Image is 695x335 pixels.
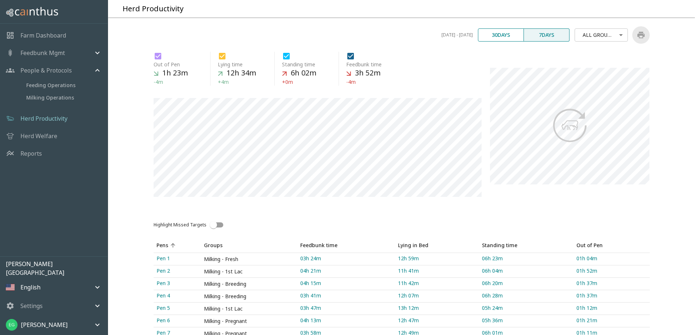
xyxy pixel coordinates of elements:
span: Lying in Bed [398,241,438,250]
span: Milking Operations [26,94,102,102]
a: Pen 4 [154,290,201,302]
a: Pen 3 [154,278,201,290]
a: 13h 12m [395,303,479,315]
a: 11h 41m [395,265,479,277]
p: [PERSON_NAME] [21,320,67,329]
td: Milking - 1st Lac [201,265,297,278]
p: -4m [346,78,392,86]
h5: 3h 52m [355,68,381,78]
a: Pen 1 [154,253,201,265]
h5: 12h 34m [227,68,256,78]
a: 04h 13m [297,315,395,327]
button: 7days [524,28,569,42]
a: 01h 21m [574,315,650,327]
p: -4m [154,78,199,86]
a: 01h 52m [574,265,650,277]
a: 06h 04m [479,265,573,277]
a: Reports [20,149,42,158]
p: People & Protocols [20,66,72,75]
a: 04h 15m [297,278,395,290]
img: 137f3fc2be7ff0477c0a192e63d871d7 [6,319,18,331]
a: 01h 37m [574,278,650,290]
p: Settings [20,301,43,310]
a: 03h 41m [297,290,395,302]
span: Out of Pen [154,61,180,68]
p: [PERSON_NAME] [GEOGRAPHIC_DATA] [6,260,108,277]
a: 03h 47m [297,303,395,315]
span: Standing time [482,241,527,250]
a: 06h 23m [479,253,573,265]
h5: 1h 23m [162,68,188,78]
td: Milking - Fresh [201,253,297,265]
a: 01h 04m [574,253,650,265]
th: Groups [201,238,297,253]
a: 03h 24m [297,253,395,265]
span: Out of Pen [576,241,612,250]
div: All Groups [578,25,625,44]
span: Standing time [282,61,315,68]
button: print chart [632,26,650,44]
a: Pen 2 [154,265,201,277]
h5: Herd Productivity [123,4,184,14]
a: Herd Welfare [20,132,57,140]
span: Feedbunk time [346,61,382,68]
h5: 6h 02m [291,68,316,78]
p: +0m [282,78,328,86]
p: +4m [218,78,263,86]
span: Feedbunk time [300,241,347,250]
a: 12h 59m [395,253,479,265]
a: 01h 37m [574,290,650,302]
a: Farm Dashboard [20,31,66,40]
a: 04h 21m [297,265,395,277]
button: 30days [478,28,524,42]
td: Milking - Breeding [201,290,297,303]
a: 12h 47m [395,315,479,327]
td: Milking - 1st Lac [201,303,297,315]
a: Herd Productivity [20,114,67,123]
a: 05h 24m [479,303,573,315]
a: Pen 6 [154,315,201,327]
td: Milking - Breeding [201,278,297,290]
a: Pen 5 [154,303,201,315]
a: 05h 36m [479,315,573,327]
span: Lying time [218,61,243,68]
a: 06h 28m [479,290,573,302]
a: 06h 20m [479,278,573,290]
span: Highlight Missed Targets [154,222,206,228]
a: 01h 12m [574,303,650,315]
span: Pens [157,241,178,250]
span: [DATE] - [DATE] [441,31,473,39]
a: 12h 07m [395,290,479,302]
div: text alignment [478,28,569,42]
td: Milking - Pregnant [201,315,297,327]
span: Feeding Operations [26,81,102,89]
a: 11h 42m [395,278,479,290]
p: English [20,283,40,292]
p: Feedbunk Mgmt [20,48,65,57]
